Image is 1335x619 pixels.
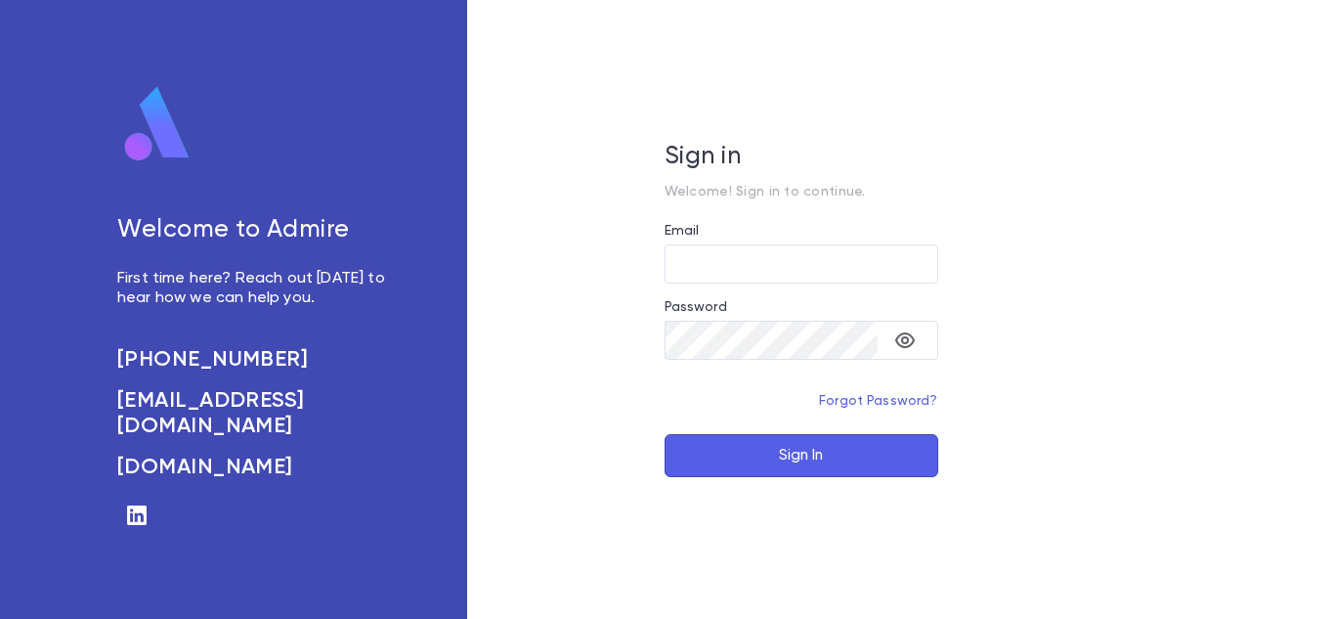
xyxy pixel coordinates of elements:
p: First time here? Reach out [DATE] to hear how we can help you. [117,269,389,308]
button: Sign In [665,434,938,477]
label: Email [665,223,700,239]
a: Forgot Password? [819,394,938,408]
a: [EMAIL_ADDRESS][DOMAIN_NAME] [117,388,389,439]
button: toggle password visibility [885,321,925,360]
label: Password [665,299,727,315]
h5: Sign in [665,143,938,172]
img: logo [117,85,197,163]
p: Welcome! Sign in to continue. [665,184,938,199]
a: [DOMAIN_NAME] [117,455,389,480]
a: [PHONE_NUMBER] [117,347,389,373]
h5: Welcome to Admire [117,216,389,245]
